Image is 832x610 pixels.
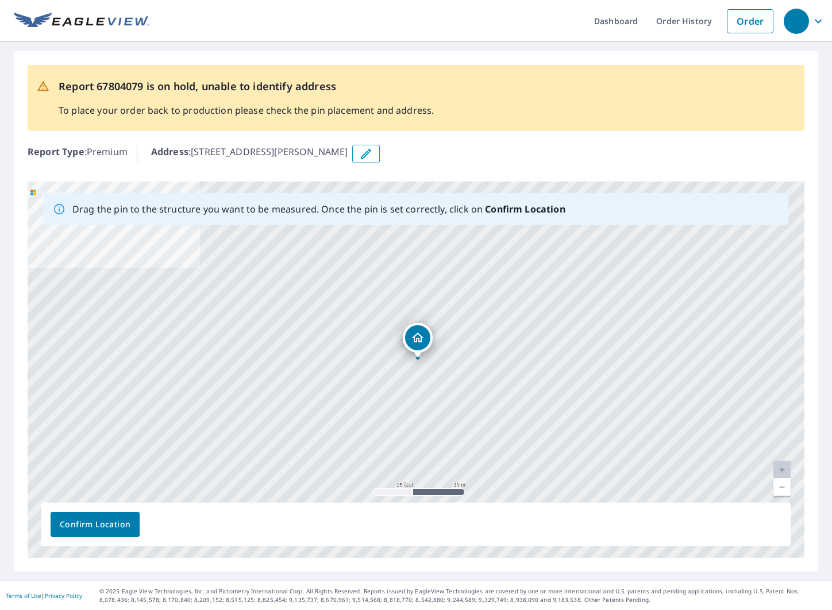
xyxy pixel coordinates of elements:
[773,478,791,496] a: Current Level 20, Zoom Out
[59,103,434,117] p: To place your order back to production please check the pin placement and address.
[28,145,128,163] p: : Premium
[60,518,130,532] span: Confirm Location
[45,592,82,600] a: Privacy Policy
[6,592,82,599] p: |
[59,79,434,94] p: Report 67804079 is on hold, unable to identify address
[51,512,140,537] button: Confirm Location
[6,592,41,600] a: Terms of Use
[773,461,791,478] a: Current Level 20, Zoom In Disabled
[99,587,826,604] p: © 2025 Eagle View Technologies, Inc. and Pictometry International Corp. All Rights Reserved. Repo...
[485,203,565,215] b: Confirm Location
[151,145,348,163] p: : [STREET_ADDRESS][PERSON_NAME]
[151,145,188,158] b: Address
[28,145,84,158] b: Report Type
[727,9,773,33] a: Order
[72,202,565,216] p: Drag the pin to the structure you want to be measured. Once the pin is set correctly, click on
[14,13,149,30] img: EV Logo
